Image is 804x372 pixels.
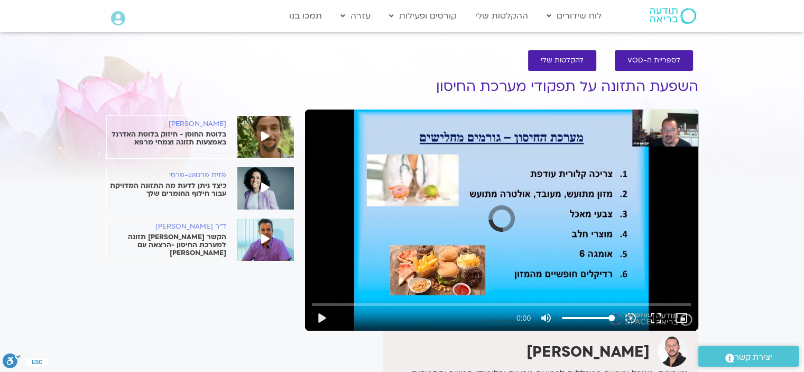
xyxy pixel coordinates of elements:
a: לספריית ה-VOD [615,50,693,71]
p: הקשר [PERSON_NAME] תזונה למערכת החיסון -הרצאה עם [PERSON_NAME] [107,233,226,257]
a: תמכו בנו [284,6,327,26]
a: ד"ר [PERSON_NAME] הקשר [PERSON_NAME] תזונה למערכת החיסון -הרצאה עם [PERSON_NAME] [107,223,294,257]
h6: פזית פרטוש-פרסי [107,171,226,179]
strong: [PERSON_NAME] [526,342,650,362]
span: להקלטות שלי [541,57,584,65]
a: [PERSON_NAME] בלוטת החוסן - חיזוק בלוטת האדרנל באמצעות תזונה וצמחי מרפא [107,120,294,147]
a: קורסים ופעילות [384,6,462,26]
p: כיצד ניתן לדעת מה התזונה המדויקת עבור חילוף החומרים שלך [107,182,226,198]
a: פזית פרטוש-פרסי כיצד ניתן לדעת מה התזונה המדויקת עבור חילוף החומרים שלך [107,171,294,198]
img: תודעה בריאה [650,8,696,24]
span: יצירת קשר [734,350,772,365]
h1: השפעת התזונה על תפקודי מערכת החיסון [305,79,698,95]
a: לוח שידורים [541,6,607,26]
img: %D7%99%D7%92%D7%90%D7%9C-%D7%A7%D7%95%D7%98%D7%99%D7%9F.jpg [237,116,294,158]
a: עזרה [335,6,376,26]
a: ההקלטות שלי [470,6,533,26]
img: שרון צור [658,337,688,367]
span: לספריית ה-VOD [627,57,680,65]
a: להקלטות שלי [528,50,596,71]
h6: [PERSON_NAME] [107,120,226,128]
a: יצירת קשר [698,346,799,367]
h6: ד"ר [PERSON_NAME] [107,223,226,231]
p: בלוטת החוסן - חיזוק בלוטת האדרנל באמצעות תזונה וצמחי מרפא [107,131,226,147]
img: %D7%A4%D7%96%D7%99%D7%AA-%D7%A4%D7%A8%D7%98%D7%95%D7%A9-%D7%A4%D7%A8%D7%A1%D7%99-scaled-e16232170... [237,167,294,210]
img: %D7%A0%D7%90%D7%93%D7%A8-%D7%91%D7%95%D7%98%D7%95-scaled-1.jpg [237,219,294,261]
